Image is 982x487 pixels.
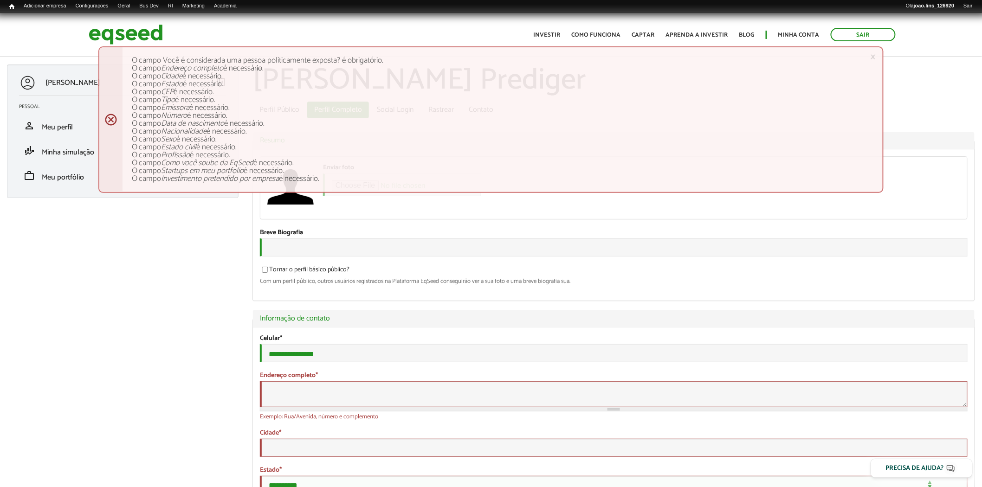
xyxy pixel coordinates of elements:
[45,78,100,87] p: [PERSON_NAME]
[162,141,197,154] em: Estado civil
[71,2,113,10] a: Configurações
[132,80,865,88] li: O campo é necessário.
[9,3,14,10] span: Início
[135,2,163,10] a: Bus Dev
[778,32,820,38] a: Minha conta
[162,164,244,177] em: Startups em meu portfolio
[260,467,282,474] label: Estado
[42,146,94,159] span: Minha simulação
[132,151,865,159] li: O campo é necessário.
[19,2,71,10] a: Adicionar empresa
[162,77,183,90] em: Estado
[162,117,225,130] em: Data de nascimento
[132,159,865,167] li: O campo é necessário.
[24,145,35,156] span: finance_mode
[19,120,226,131] a: personMeu perfil
[12,138,233,163] li: Minha simulação
[132,167,865,175] li: O campo é necessário.
[162,148,190,161] em: Profissão
[901,2,959,10] a: Olájoao.lins_126920
[260,267,349,276] label: Tornar o perfil básico público?
[260,372,318,379] label: Endereço completo
[162,70,183,83] em: Cidade
[42,171,84,184] span: Meu portfólio
[162,85,174,98] em: CEP
[572,32,621,38] a: Como funciona
[260,430,281,436] label: Cidade
[632,32,655,38] a: Captar
[132,112,865,120] li: O campo é necessário.
[260,414,968,420] div: Exemplo: Rua/Avenida, número e complemento
[870,52,876,62] a: ×
[19,170,226,181] a: workMeu portfólio
[89,22,163,47] img: EqSeed
[24,120,35,131] span: person
[209,2,241,10] a: Academia
[132,175,865,183] li: O campo é necessário.
[280,333,282,344] span: Este campo é obrigatório.
[178,2,209,10] a: Marketing
[132,57,865,64] li: O campo Você é considerada uma pessoa politicamente exposta? é obrigatório.
[162,101,190,114] em: Emissora
[739,32,755,38] a: Blog
[132,128,865,135] li: O campo é necessário.
[534,32,561,38] a: Investir
[132,104,865,112] li: O campo é necessário.
[132,96,865,104] li: O campo é necessário.
[959,2,977,10] a: Sair
[162,62,224,75] em: Endereço completo
[260,315,968,322] a: Informação de contato
[132,88,865,96] li: O campo é necessário.
[132,64,865,72] li: O campo é necessário.
[260,335,282,342] label: Celular
[163,2,178,10] a: RI
[260,278,968,284] div: Com um perfil público, outros usuários registrados na Plataforma EqSeed conseguirão ver a sua fot...
[831,28,896,41] a: Sair
[42,121,73,134] span: Meu perfil
[113,2,135,10] a: Geral
[316,370,318,381] span: Este campo é obrigatório.
[260,230,303,236] label: Breve Biografia
[279,428,281,438] span: Este campo é obrigatório.
[162,172,279,185] em: Investimento pretendido por empresa
[132,72,865,80] li: O campo é necessário.
[914,3,954,8] strong: joao.lins_126920
[12,113,233,138] li: Meu perfil
[5,2,19,11] a: Início
[666,32,728,38] a: Aprenda a investir
[257,267,273,273] input: Tornar o perfil básico público?
[162,156,254,169] em: Como você soube da EqSeed
[12,163,233,188] li: Meu portfólio
[279,465,282,475] span: Este campo é obrigatório.
[162,109,187,122] em: Número
[162,93,175,106] em: Tipo
[19,145,226,156] a: finance_modeMinha simulação
[132,143,865,151] li: O campo é necessário.
[162,133,177,146] em: Sexo
[19,104,233,109] h2: Pessoal
[162,125,207,138] em: Nacionalidade
[132,135,865,143] li: O campo é necessário.
[24,170,35,181] span: work
[132,120,865,128] li: O campo é necessário.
